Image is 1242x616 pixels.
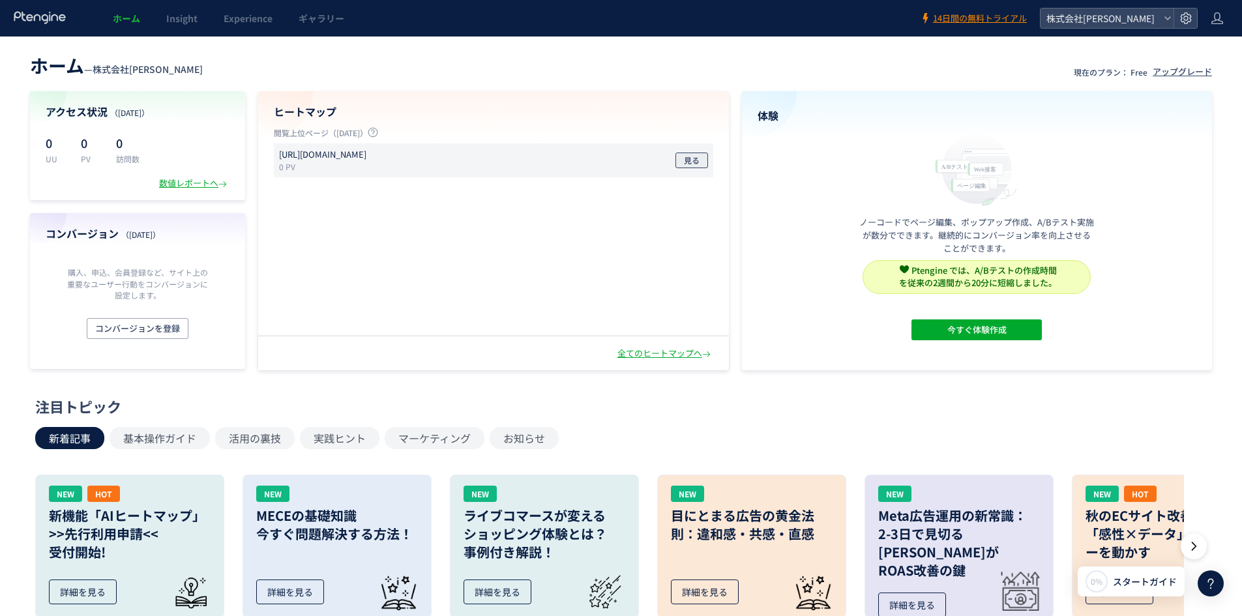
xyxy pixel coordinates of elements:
[859,216,1094,255] p: ノーコードでページ編集、ポップアップ作成、A/Bテスト実施が数分でできます。継続的にコンバージョン率を向上させることができます。
[671,486,704,502] div: NEW
[121,229,160,240] span: （[DATE]）
[110,107,149,118] span: （[DATE]）
[385,427,484,449] button: マーケティング
[947,319,1007,340] span: 今すぐ体験作成
[490,427,559,449] button: お知らせ
[299,12,344,25] span: ギャラリー
[274,127,713,143] p: 閲覧上位ページ（[DATE]）
[256,579,324,604] div: 詳細を見る
[671,506,833,543] h3: 目にとまる広告の黄金法則：違和感・共感・直感
[911,319,1042,340] button: 今すぐ体験作成
[113,12,140,25] span: ホーム
[46,132,65,153] p: 0
[274,104,713,119] h4: ヒートマップ
[49,579,117,604] div: 詳細を見る
[1124,486,1157,502] div: HOT
[1074,66,1147,78] p: 現在のプラン： Free
[1113,575,1177,589] span: スタートガイド
[464,506,625,561] h3: ライブコマースが変える ショッピング体験とは？ 事例付き解説！
[35,396,1200,417] div: 注目トピック
[49,506,211,561] h3: 新機能「AIヒートマップ」 >>先行利用申請<< 受付開始!
[87,318,188,339] button: コンバージョンを登録
[35,427,104,449] button: 新着記事
[46,226,229,241] h4: コンバージョン
[166,12,198,25] span: Insight
[95,318,180,339] span: コンバージョンを登録
[684,153,700,168] span: 見る
[900,265,909,274] img: svg+xml,%3c
[46,153,65,164] p: UU
[920,12,1027,25] a: 14日間の無料トライアル
[116,132,140,153] p: 0
[878,486,911,502] div: NEW
[30,52,203,78] div: —
[617,347,713,360] div: 全てのヒートマップへ
[93,63,203,76] span: 株式会社[PERSON_NAME]
[110,427,210,449] button: 基本操作ガイド
[899,264,1057,289] span: Ptengine では、A/Bテストの作成時間 を従来の2週間から20分に短縮しました。
[224,12,273,25] span: Experience
[64,267,211,300] p: 購入、申込、会員登録など、サイト上の重要なユーザー行動をコンバージョンに設定します。
[300,427,379,449] button: 実践ヒント
[929,131,1024,207] img: home_experience_onbo_jp-C5-EgdA0.svg
[279,161,372,172] p: 0 PV
[1042,8,1159,28] span: 株式会社[PERSON_NAME]
[116,153,140,164] p: 訪問数
[675,153,708,168] button: 見る
[279,149,366,161] p: https://iwaken-lp.com/Page?id=P06ef9c4
[1153,66,1212,78] div: アップグレード
[758,108,1197,123] h4: 体験
[46,104,229,119] h4: アクセス状況
[81,132,100,153] p: 0
[256,506,418,543] h3: MECEの基礎知識 今すぐ問題解決する方法！
[464,486,497,502] div: NEW
[878,506,1040,579] h3: Meta広告運用の新常識： 2-3日で見切る[PERSON_NAME]が ROAS改善の鍵
[81,153,100,164] p: PV
[671,579,739,604] div: 詳細を見る
[49,486,82,502] div: NEW
[87,486,120,502] div: HOT
[933,12,1027,25] span: 14日間の無料トライアル
[256,486,289,502] div: NEW
[30,52,84,78] span: ホーム
[1091,576,1102,587] span: 0%
[464,579,531,604] div: 詳細を見る
[215,427,295,449] button: 活用の裏技
[159,177,229,190] div: 数値レポートへ
[1086,486,1119,502] div: NEW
